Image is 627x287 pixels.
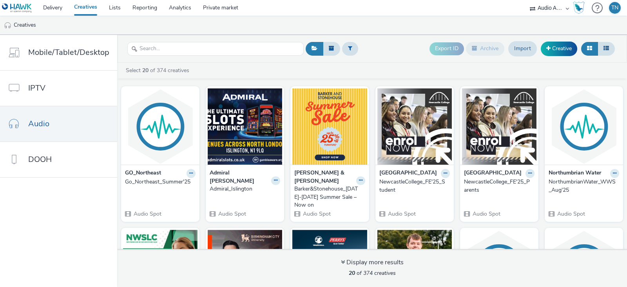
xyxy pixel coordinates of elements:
[341,258,404,267] div: Display more results
[464,178,531,194] div: NewcastleCollege_FE'25_Parents
[28,82,45,94] span: IPTV
[28,47,109,58] span: Mobile/Tablet/Desktop
[379,178,447,194] div: NewcastleCollege_FE'25_Student
[210,169,269,185] strong: Admiral [PERSON_NAME]
[4,22,12,29] img: audio
[379,178,450,194] a: NewcastleCollege_FE'25_Student
[208,88,282,165] img: Admiral_Islington visual
[472,210,500,218] span: Audio Spot
[292,88,367,165] img: Barker&Stonehouse_11-17th Aug Summer Sale – Now on visual
[210,185,280,193] a: Admiral_Islington
[379,169,437,178] strong: [GEOGRAPHIC_DATA]
[302,210,331,218] span: Audio Spot
[547,88,621,165] img: NorthumbrianWater_WWS_Aug'25 visual
[462,88,536,165] img: NewcastleCollege_FE'25_Parents visual
[464,169,522,178] strong: [GEOGRAPHIC_DATA]
[508,41,537,56] a: Import
[28,118,49,129] span: Audio
[294,185,362,209] div: Barker&Stonehouse_[DATE]-[DATE] Summer Sale – Now on
[28,154,52,165] span: DOOH
[549,178,616,194] div: NorthumbrianWater_WWS_Aug'25
[133,210,161,218] span: Audio Spot
[466,42,504,55] button: Archive
[549,169,601,178] strong: Northumbrian Water
[581,42,598,55] button: Grid
[611,2,618,14] div: TN
[294,185,365,209] a: Barker&Stonehouse_[DATE]-[DATE] Summer Sale – Now on
[549,178,619,194] a: NorthumbrianWater_WWS_Aug'25
[598,42,615,55] button: Table
[125,178,196,186] a: Go_Northeast_Summer'25
[217,210,246,218] span: Audio Spot
[429,42,464,55] button: Export ID
[573,2,585,14] img: Hawk Academy
[125,67,192,74] a: Select of 374 creatives
[377,88,452,165] img: NewcastleCollege_FE'25_Student visual
[125,178,192,186] div: Go_Northeast_Summer'25
[349,269,355,277] strong: 20
[464,178,535,194] a: NewcastleCollege_FE'25_Parents
[142,67,149,74] strong: 20
[123,88,198,165] img: Go_Northeast_Summer'25 visual
[349,269,396,277] span: of 374 creatives
[387,210,416,218] span: Audio Spot
[541,42,577,56] a: Creative
[294,169,354,185] strong: [PERSON_NAME] & [PERSON_NAME]
[556,210,585,218] span: Audio Spot
[210,185,277,193] div: Admiral_Islington
[573,2,588,14] a: Hawk Academy
[127,42,304,56] input: Search...
[2,3,32,13] img: undefined Logo
[125,169,161,178] strong: GO_Northeast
